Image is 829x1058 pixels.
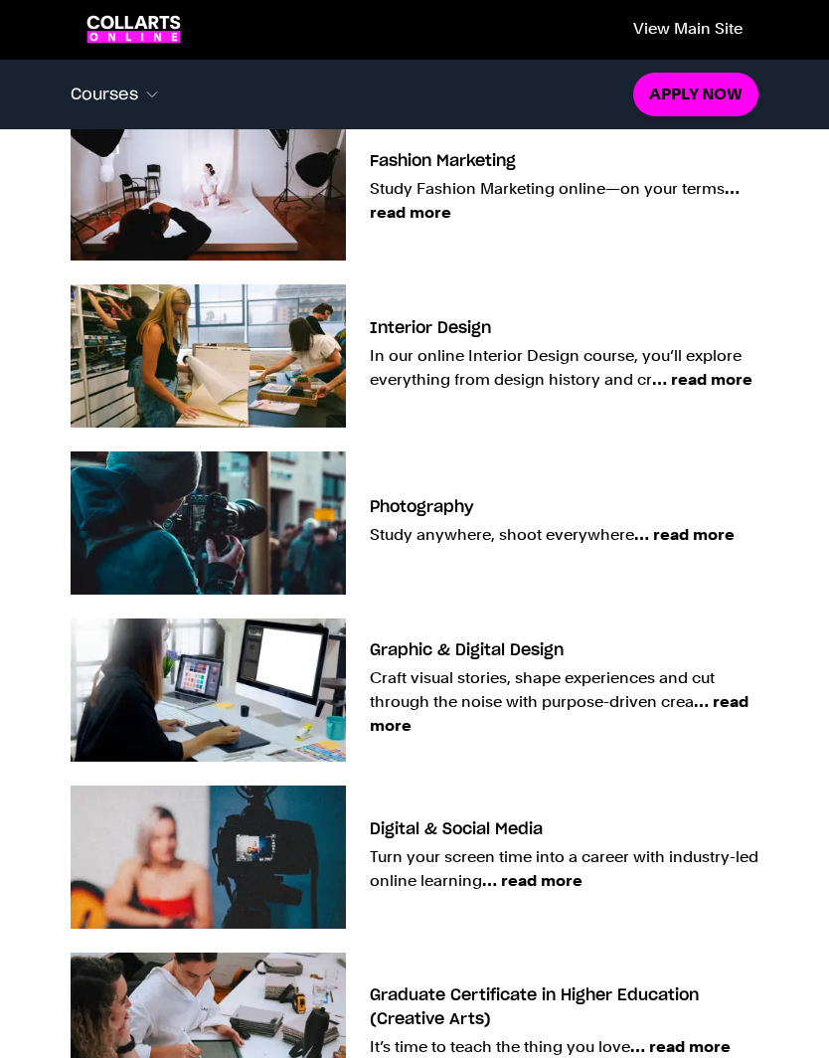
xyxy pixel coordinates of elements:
[370,499,474,515] h3: Photography
[71,451,758,595] a: Photography Study anywhere, shoot everywhere… read more
[482,871,582,890] span: … read more
[370,987,699,1027] h3: Graduate Certificate in Higher Education (Creative Arts)
[71,786,758,929] a: Digital & Social Media Turn your screen time into a career with industry-led online learning… rea...
[652,370,752,389] span: … read more
[617,7,758,52] a: View main site
[370,344,758,392] p: In our online Interior Design course, you’ll explore everything from design history and cr
[370,666,758,738] p: Craft visual stories, shape experiences and cut through the noise with purpose-driven crea
[370,845,758,893] p: Turn your screen time into a career with industry-led online learning
[370,177,758,225] p: Study Fashion Marketing online—on your terms
[370,320,491,336] h3: Interior Design
[370,523,758,547] p: Study anywhere, shoot everywhere
[370,642,564,658] h3: Graphic & Digital Design
[71,284,758,428] a: Interior Design In our online Interior Design course, you’ll explore everything from design histo...
[370,821,543,837] h3: Digital & Social Media
[71,117,758,261] a: Fashion Marketing Study Fashion Marketing online—on your terms… read more
[71,74,633,115] button: Courses
[71,86,138,103] span: Courses
[633,73,758,117] a: Apply now
[370,692,748,735] span: … read more
[370,153,516,169] h3: Fashion Marketing
[634,525,735,544] span: … read more
[71,618,758,762] a: Graphic & Digital Design Craft visual stories, shape experiences and cut through the noise with p...
[630,1037,731,1056] span: … read more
